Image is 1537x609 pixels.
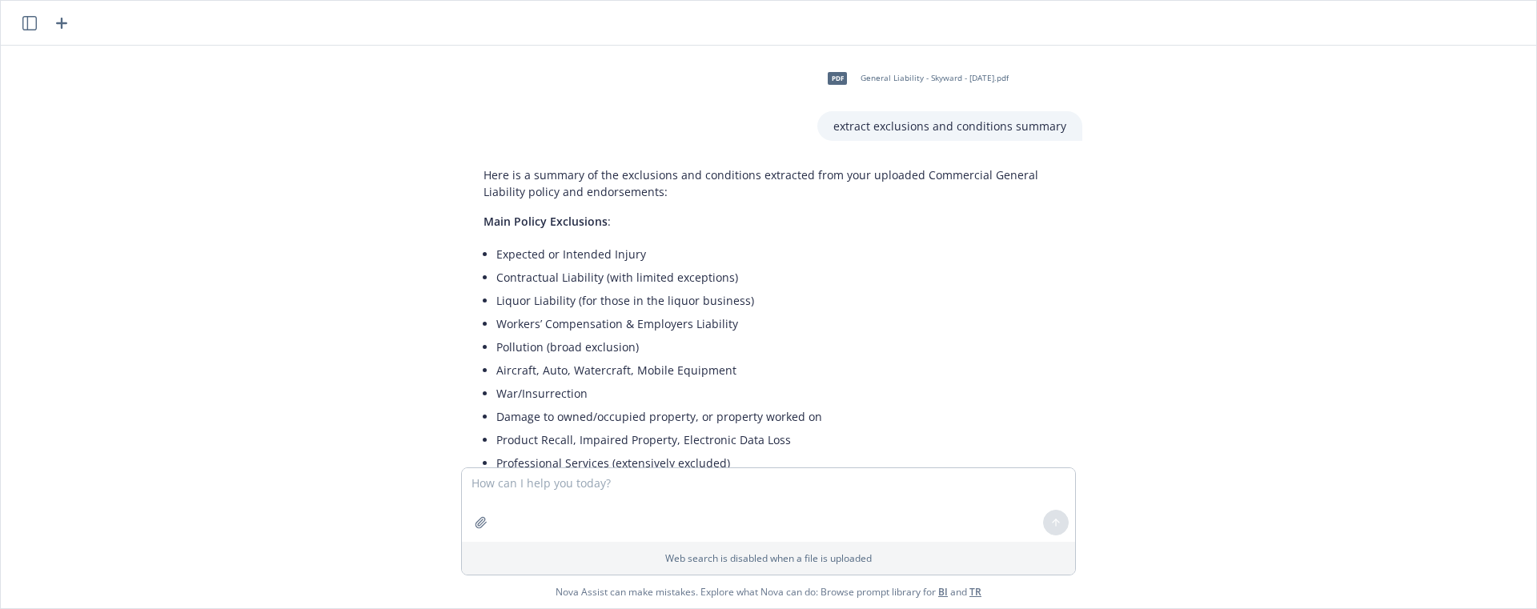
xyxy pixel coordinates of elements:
li: Professional Services (extensively excluded) [496,451,1066,475]
span: Main Policy Exclusions [484,214,608,229]
p: : [484,213,1066,230]
div: pdfGeneral Liability - Skyward - [DATE].pdf [817,58,1012,98]
a: BI [938,585,948,599]
a: TR [969,585,981,599]
li: Pollution (broad exclusion) [496,335,1066,359]
span: General Liability - Skyward - [DATE].pdf [861,73,1009,83]
li: Product Recall, Impaired Property, Electronic Data Loss [496,428,1066,451]
li: Damage to owned/occupied property, or property worked on [496,405,1066,428]
span: pdf [828,72,847,84]
p: Here is a summary of the exclusions and conditions extracted from your uploaded Commercial Genera... [484,166,1066,200]
li: War/Insurrection [496,382,1066,405]
li: Aircraft, Auto, Watercraft, Mobile Equipment [496,359,1066,382]
li: Contractual Liability (with limited exceptions) [496,266,1066,289]
p: extract exclusions and conditions summary [833,118,1066,134]
li: Workers’ Compensation & Employers Liability [496,312,1066,335]
li: Expected or Intended Injury [496,242,1066,266]
span: Nova Assist can make mistakes. Explore what Nova can do: Browse prompt library for and [556,575,981,608]
li: Liquor Liability (for those in the liquor business) [496,289,1066,312]
p: Web search is disabled when a file is uploaded [472,551,1065,565]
